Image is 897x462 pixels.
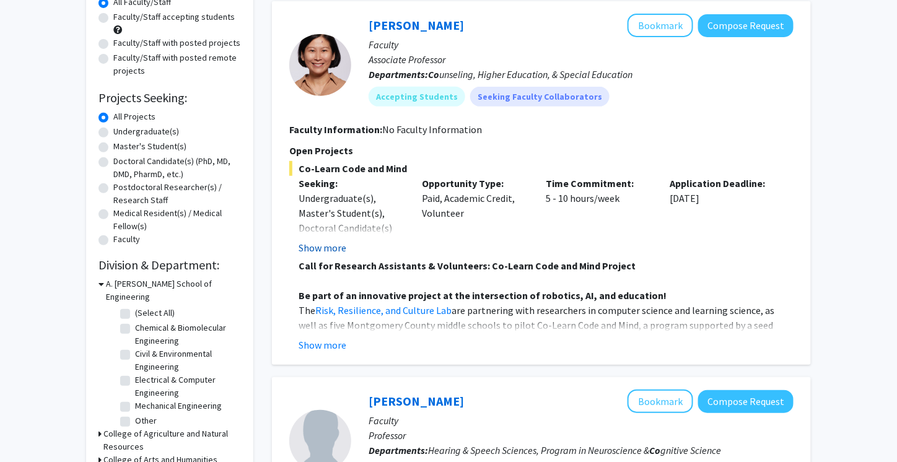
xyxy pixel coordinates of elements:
[413,176,537,255] div: Paid, Academic Credit, Volunteer
[628,14,693,37] button: Add Chunyan Yang to Bookmarks
[470,87,610,107] mat-chip: Seeking Faculty Collaborators
[369,37,794,52] p: Faculty
[135,307,175,320] label: (Select All)
[113,155,241,181] label: Doctoral Candidate(s) (PhD, MD, DMD, PharmD, etc.)
[428,68,439,81] b: Co
[113,140,186,153] label: Master's Student(s)
[369,413,794,428] p: Faculty
[670,176,775,191] p: Application Deadline:
[299,191,404,265] div: Undergraduate(s), Master's Student(s), Doctoral Candidate(s) (PhD, MD, DMD, PharmD, etc.)
[106,277,241,303] h3: A. [PERSON_NAME] School of Engineering
[135,321,238,347] label: Chemical & Biomolecular Engineering
[113,181,241,207] label: Postdoctoral Researcher(s) / Research Staff
[428,68,632,81] span: unseling, Higher Education, & Special Education
[113,37,240,50] label: Faculty/Staff with posted projects
[299,338,346,352] button: Show more
[299,289,667,302] strong: Be part of an innovative project at the intersection of robotics, AI, and education!
[369,68,428,81] b: Departments:
[113,125,179,138] label: Undergraduate(s)
[369,428,794,443] p: Professor
[299,176,404,191] p: Seeking:
[369,87,465,107] mat-chip: Accepting Students
[9,406,53,453] iframe: Chat
[113,207,241,233] label: Medical Resident(s) / Medical Fellow(s)
[369,444,428,456] b: Departments:
[628,390,693,413] button: Add Yasmeen Faroqi-Shah to Bookmarks
[113,233,140,246] label: Faculty
[422,176,528,191] p: Opportunity Type:
[546,176,652,191] p: Time Commitment:
[289,123,382,136] b: Faculty Information:
[135,347,238,373] label: Civil & Environmental Engineering
[428,444,721,456] span: Hearing & Speech Sciences, Program in Neuroscience & gnitive Science
[98,258,241,272] h2: Division & Department:
[98,90,241,105] h2: Projects Seeking:
[103,427,241,453] h3: College of Agriculture and Natural Resources
[649,444,660,456] b: Co
[369,52,794,67] p: Associate Professor
[113,11,235,24] label: Faculty/Staff accepting students
[369,17,464,33] a: [PERSON_NAME]
[299,240,346,255] button: Show more
[382,123,482,136] span: No Faculty Information
[537,176,661,255] div: 5 - 10 hours/week
[299,304,315,316] span: The
[369,393,464,409] a: [PERSON_NAME]
[135,373,238,399] label: Electrical & Computer Engineering
[113,51,241,77] label: Faculty/Staff with posted remote projects
[289,143,794,158] p: Open Projects
[660,176,784,255] div: [DATE]
[135,399,222,412] label: Mechanical Engineering
[135,414,157,427] label: Other
[113,110,155,123] label: All Projects
[299,304,774,346] span: are partnering with researchers in computer science and learning science, as well as five Montgom...
[698,390,794,413] button: Compose Request to Yasmeen Faroqi-Shah
[299,259,636,272] strong: Call for Research Assistants & Volunteers: Co-Learn Code and Mind Project
[315,304,452,316] a: Risk, Resilience, and Culture Lab
[289,161,794,176] span: Co-Learn Code and Mind
[698,14,794,37] button: Compose Request to Chunyan Yang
